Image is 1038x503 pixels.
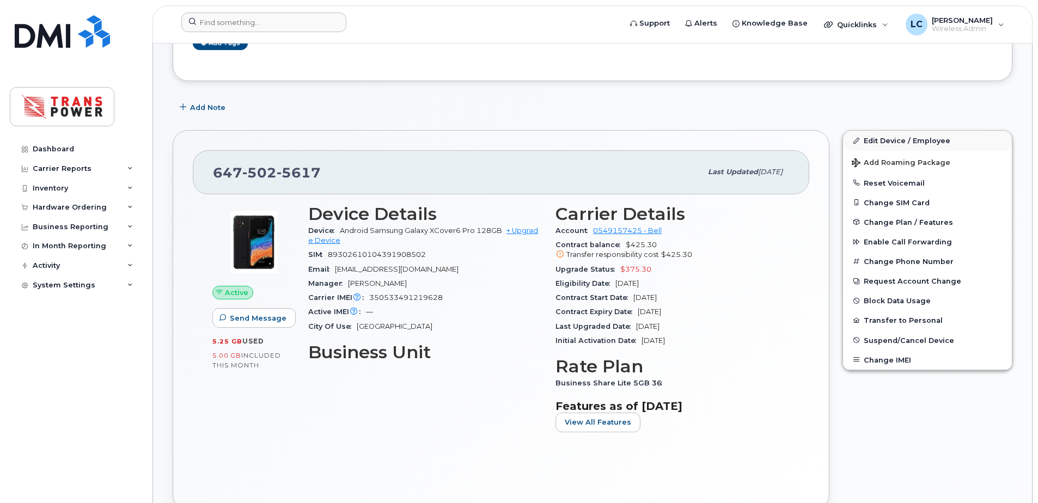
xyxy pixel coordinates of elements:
span: 350533491219628 [369,293,443,302]
span: City Of Use [308,322,357,330]
a: Knowledge Base [725,13,815,34]
span: $425.30 [661,250,692,259]
span: Active IMEI [308,308,366,316]
span: Send Message [230,313,286,323]
h3: Carrier Details [555,204,790,224]
span: [PERSON_NAME] [932,16,993,24]
span: Carrier IMEI [308,293,369,302]
span: Add Note [190,102,225,113]
span: Add Roaming Package [852,158,950,169]
span: [DATE] [638,308,661,316]
span: SIM [308,250,328,259]
span: Change Plan / Features [864,218,953,226]
span: [GEOGRAPHIC_DATA] [357,322,432,330]
a: Edit Device / Employee [843,131,1012,150]
span: Alerts [694,18,717,29]
span: LC [911,18,923,31]
span: 5617 [277,164,321,181]
span: Upgrade Status [555,265,620,273]
span: Last Upgraded Date [555,322,636,330]
span: $425.30 [555,241,790,260]
span: Initial Activation Date [555,336,642,345]
span: Suspend/Cancel Device [864,336,954,344]
a: Alerts [677,13,725,34]
span: Last updated [708,168,758,176]
span: 647 [213,164,321,181]
span: Eligibility Date [555,279,615,287]
span: Enable Call Forwarding [864,238,952,246]
button: Change Plan / Features [843,212,1012,232]
span: 5.25 GB [212,338,242,345]
button: Change SIM Card [843,193,1012,212]
img: image20231002-3703462-133h4rb.jpeg [221,210,286,275]
span: Wireless Admin [932,24,993,33]
button: View All Features [555,413,640,432]
span: Account [555,226,593,235]
span: 5.00 GB [212,352,241,359]
span: [DATE] [758,168,783,176]
span: Quicklinks [837,20,877,29]
span: Business Share Lite 5GB 36 [555,379,668,387]
button: Change IMEI [843,350,1012,370]
button: Add Roaming Package [843,151,1012,173]
span: View All Features [565,417,631,427]
button: Send Message [212,308,296,328]
button: Change Phone Number [843,251,1012,271]
span: Contract Start Date [555,293,633,302]
button: Transfer to Personal [843,310,1012,330]
button: Reset Voicemail [843,173,1012,193]
span: Transfer responsibility cost [566,250,659,259]
span: Device [308,226,340,235]
span: $375.30 [620,265,651,273]
button: Add Note [173,97,235,117]
span: [EMAIL_ADDRESS][DOMAIN_NAME] [335,265,459,273]
button: Enable Call Forwarding [843,232,1012,251]
span: [DATE] [633,293,657,302]
span: — [366,308,373,316]
button: Suspend/Cancel Device [843,330,1012,350]
h3: Rate Plan [555,357,790,376]
span: Contract Expiry Date [555,308,638,316]
h3: Business Unit [308,342,542,362]
span: included this month [212,351,281,369]
span: Manager [308,279,348,287]
span: 89302610104391908502 [328,250,426,259]
span: Support [639,18,670,29]
span: 502 [242,164,277,181]
span: Android Samsung Galaxy XCover6 Pro 128GB [340,226,502,235]
h3: Device Details [308,204,542,224]
a: 0549157425 - Bell [593,226,662,235]
div: Liam Crichton [898,14,1012,35]
span: Contract balance [555,241,626,249]
div: Quicklinks [816,14,896,35]
span: Knowledge Base [742,18,808,29]
span: Email [308,265,335,273]
button: Request Account Change [843,271,1012,291]
span: Active [225,287,248,298]
input: Find something... [181,13,346,32]
span: [DATE] [615,279,639,287]
button: Block Data Usage [843,291,1012,310]
span: [PERSON_NAME] [348,279,407,287]
span: [DATE] [636,322,660,330]
span: used [242,337,264,345]
h3: Features as of [DATE] [555,400,790,413]
span: [DATE] [642,336,665,345]
a: Support [622,13,677,34]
